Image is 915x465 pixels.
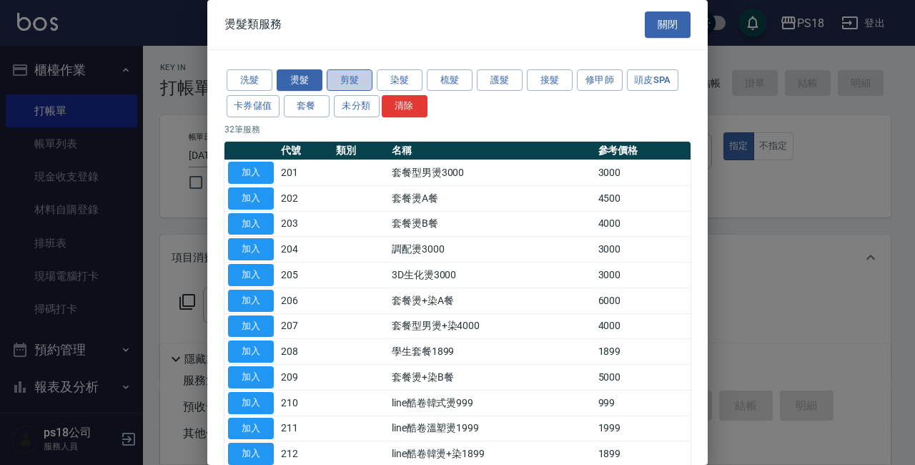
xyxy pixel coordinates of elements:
[388,237,595,263] td: 調配燙3000
[595,237,691,263] td: 3000
[228,264,274,286] button: 加入
[228,418,274,440] button: 加入
[645,11,691,38] button: 關閉
[388,263,595,288] td: 3D生化燙3000
[377,69,422,92] button: 染髮
[477,69,523,92] button: 護髮
[228,162,274,184] button: 加入
[388,185,595,211] td: 套餐燙A餐
[277,288,332,313] td: 206
[277,160,332,186] td: 201
[277,263,332,288] td: 205
[277,365,332,391] td: 209
[228,315,274,338] button: 加入
[388,142,595,160] th: 名稱
[277,69,322,92] button: 燙髮
[284,95,330,117] button: 套餐
[228,392,274,414] button: 加入
[277,313,332,339] td: 207
[277,339,332,365] td: 208
[388,313,595,339] td: 套餐型男燙+染4000
[277,185,332,211] td: 202
[228,213,274,235] button: 加入
[388,416,595,441] td: line酷卷溫塑燙1999
[595,142,691,160] th: 參考價格
[277,416,332,441] td: 211
[595,390,691,416] td: 999
[224,17,282,31] span: 燙髮類服務
[427,69,473,92] button: 梳髮
[228,366,274,388] button: 加入
[388,339,595,365] td: 學生套餐1899
[388,211,595,237] td: 套餐燙B餐
[595,416,691,441] td: 1999
[277,390,332,416] td: 210
[228,443,274,465] button: 加入
[388,288,595,313] td: 套餐燙+染A餐
[277,237,332,263] td: 204
[388,390,595,416] td: line酷卷韓式燙999
[277,211,332,237] td: 203
[595,288,691,313] td: 6000
[334,95,380,117] button: 未分類
[388,365,595,391] td: 套餐燙+染B餐
[595,211,691,237] td: 4000
[228,290,274,312] button: 加入
[382,95,427,117] button: 清除
[388,160,595,186] td: 套餐型男燙3000
[595,339,691,365] td: 1899
[595,365,691,391] td: 5000
[595,263,691,288] td: 3000
[627,69,678,92] button: 頭皮SPA
[228,187,274,210] button: 加入
[227,95,280,117] button: 卡券儲值
[224,123,691,136] p: 32 筆服務
[228,238,274,260] button: 加入
[527,69,573,92] button: 接髮
[577,69,623,92] button: 修甲師
[595,185,691,211] td: 4500
[595,160,691,186] td: 3000
[595,313,691,339] td: 4000
[228,341,274,363] button: 加入
[227,69,272,92] button: 洗髮
[277,142,332,160] th: 代號
[327,69,372,92] button: 剪髮
[332,142,387,160] th: 類別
